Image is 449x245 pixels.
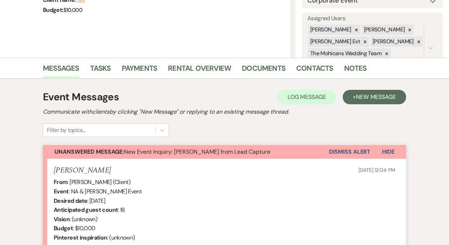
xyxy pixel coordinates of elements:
[308,48,383,59] div: The Mohicans Wedding Team
[370,36,415,47] div: [PERSON_NAME]
[329,145,370,159] button: Dismiss Alert
[370,145,406,159] button: Hide
[122,62,157,78] a: Payments
[43,62,79,78] a: Messages
[168,62,231,78] a: Rental Overview
[43,145,329,159] button: Unanswered Message:New Event Inquiry: [PERSON_NAME] from Lead Capture
[43,6,63,14] span: Budget:
[43,89,119,105] h1: Event Messages
[307,13,437,24] label: Assigned Users:
[343,90,406,104] button: +New Message
[288,93,326,101] span: Log Message
[242,62,285,78] a: Documents
[344,62,367,78] a: Notes
[308,36,361,47] div: [PERSON_NAME] Ext
[54,148,124,156] strong: Unanswered Message:
[54,197,87,205] b: Desired date
[382,148,395,156] span: Hide
[54,166,111,175] h5: [PERSON_NAME]
[54,224,73,232] b: Budget
[54,178,67,186] b: From
[54,215,70,223] b: Vision
[43,108,406,116] h2: Communicate with clients by clicking "New Message" or replying to an existing message thread.
[296,62,333,78] a: Contacts
[47,126,85,135] div: Filter by topics...
[54,234,107,241] b: Pinterest inspiration
[308,25,352,35] div: [PERSON_NAME]
[359,167,395,173] span: [DATE] 12:04 PM
[362,25,406,35] div: [PERSON_NAME]
[277,90,336,104] button: Log Message
[63,6,83,14] span: $10,000
[356,93,396,101] span: New Message
[90,62,111,78] a: Tasks
[54,206,118,214] b: Anticipated guest count
[54,148,270,156] span: New Event Inquiry: [PERSON_NAME] from Lead Capture
[54,188,69,195] b: Event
